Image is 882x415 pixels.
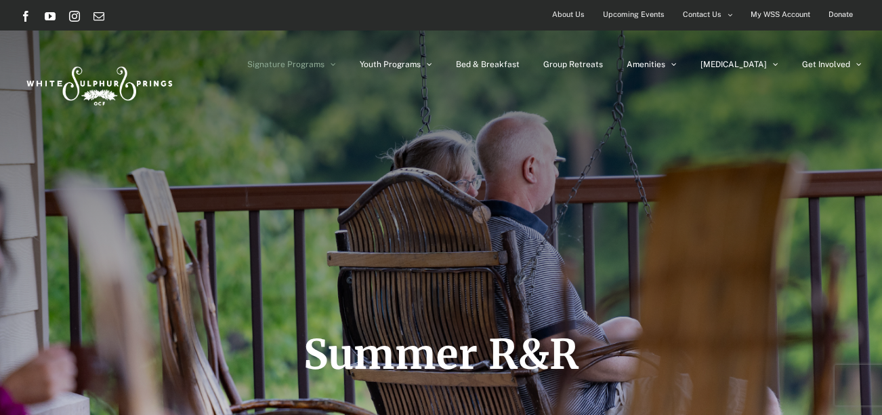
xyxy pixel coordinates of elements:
[93,11,104,22] a: Email
[543,60,603,68] span: Group Retreats
[828,5,853,24] span: Donate
[552,5,585,24] span: About Us
[247,31,862,98] nav: Main Menu
[603,5,665,24] span: Upcoming Events
[751,5,810,24] span: My WSS Account
[802,31,862,98] a: Get Involved
[303,329,579,380] span: Summer R&R
[700,31,778,98] a: [MEDICAL_DATA]
[69,11,80,22] a: Instagram
[627,60,665,68] span: Amenities
[360,31,432,98] a: Youth Programs
[360,60,421,68] span: Youth Programs
[456,60,520,68] span: Bed & Breakfast
[543,31,603,98] a: Group Retreats
[45,11,56,22] a: YouTube
[802,60,850,68] span: Get Involved
[247,60,324,68] span: Signature Programs
[20,52,176,115] img: White Sulphur Springs Logo
[683,5,721,24] span: Contact Us
[627,31,677,98] a: Amenities
[700,60,767,68] span: [MEDICAL_DATA]
[456,31,520,98] a: Bed & Breakfast
[20,11,31,22] a: Facebook
[247,31,336,98] a: Signature Programs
